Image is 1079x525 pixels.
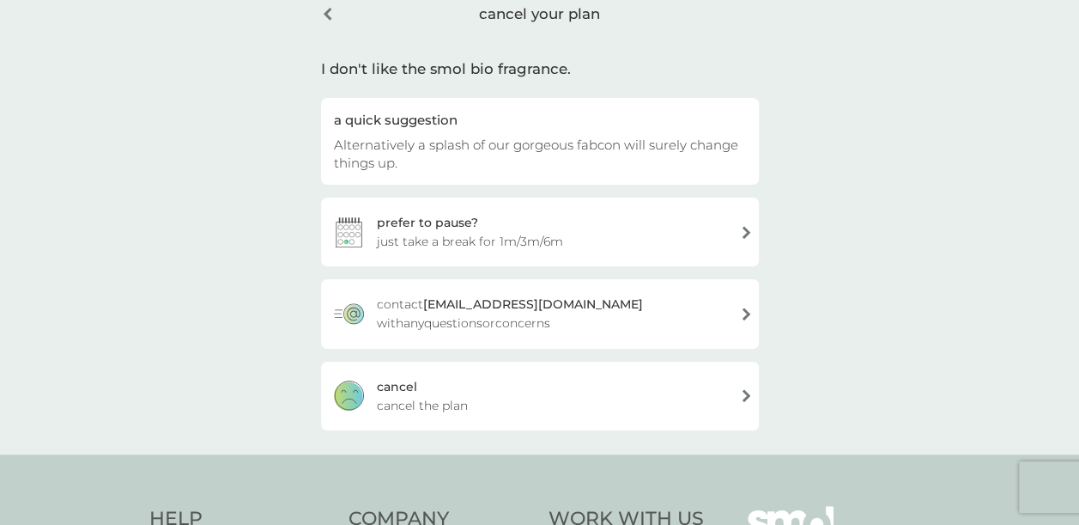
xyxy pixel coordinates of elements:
div: cancel [377,377,417,396]
div: prefer to pause? [377,213,478,232]
span: contact with any questions or concerns [377,295,726,333]
span: just take a break for 1m/3m/6m [377,232,563,251]
div: I don't like the smol bio fragrance. [321,58,759,81]
strong: [EMAIL_ADDRESS][DOMAIN_NAME] [423,296,643,312]
span: Alternatively a splash of our gorgeous fabcon will surely change things up. [334,137,738,171]
a: contact[EMAIL_ADDRESS][DOMAIN_NAME] withanyquestionsorconcerns [321,279,759,348]
div: a quick suggestion [334,111,746,129]
span: cancel the plan [377,396,468,415]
